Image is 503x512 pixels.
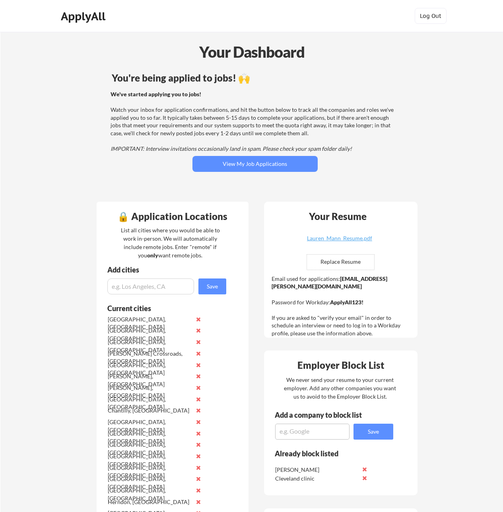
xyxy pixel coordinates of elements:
div: ApplyAll [61,10,108,23]
div: [GEOGRAPHIC_DATA], [GEOGRAPHIC_DATA] [108,475,192,491]
em: IMPORTANT: Interview invitations occasionally land in spam. Please check your spam folder daily! [111,145,352,152]
div: [PERSON_NAME] [275,466,359,474]
div: List all cities where you would be able to work in-person. We will automatically include remote j... [116,226,225,259]
strong: ApplyAll123! [330,299,363,306]
div: [GEOGRAPHIC_DATA], [GEOGRAPHIC_DATA] [108,430,192,445]
div: Already block listed [275,450,383,457]
strong: We've started applying you to jobs! [111,91,201,97]
div: [GEOGRAPHIC_DATA], [GEOGRAPHIC_DATA] [108,361,192,377]
div: [GEOGRAPHIC_DATA], [GEOGRAPHIC_DATA] [108,441,192,456]
div: [GEOGRAPHIC_DATA], [GEOGRAPHIC_DATA] [108,327,192,342]
div: Current cities [107,305,218,312]
div: [GEOGRAPHIC_DATA], [GEOGRAPHIC_DATA] [108,418,192,434]
div: We never send your resume to your current employer. Add any other companies you want us to avoid ... [284,376,397,401]
div: Watch your inbox for application confirmations, and hit the button below to track all the compani... [111,90,397,153]
strong: [EMAIL_ADDRESS][PERSON_NAME][DOMAIN_NAME] [272,275,387,290]
button: Save [353,424,393,440]
div: Add cities [107,266,228,273]
div: [PERSON_NAME], [GEOGRAPHIC_DATA] [108,384,192,399]
div: Your Dashboard [1,41,503,63]
input: e.g. Los Angeles, CA [107,278,194,294]
div: Chantilly, [GEOGRAPHIC_DATA] [108,407,192,415]
div: [GEOGRAPHIC_DATA], [GEOGRAPHIC_DATA] [108,452,192,468]
button: Log Out [415,8,447,24]
div: Email used for applications: Password for Workday: If you are asked to "verify your email" in ord... [272,275,412,337]
div: Lauren_Mann_Resume.pdf [292,236,387,241]
div: [GEOGRAPHIC_DATA], [GEOGRAPHIC_DATA] [108,395,192,411]
strong: only [147,252,158,259]
button: View My Job Applications [192,156,318,172]
div: Employer Block List [267,360,415,370]
div: 🔒 Application Locations [99,212,247,221]
div: [GEOGRAPHIC_DATA], [GEOGRAPHIC_DATA] [108,464,192,479]
div: [PERSON_NAME] Crossroads, [GEOGRAPHIC_DATA] [108,350,192,365]
button: Save [198,278,226,294]
div: Add a company to block list [275,411,374,419]
div: Herndon, [GEOGRAPHIC_DATA] [108,498,192,506]
div: You're being applied to jobs! 🙌 [112,73,398,83]
div: [GEOGRAPHIC_DATA], [GEOGRAPHIC_DATA] [108,338,192,354]
div: Cleveland clinic [275,475,359,483]
div: [GEOGRAPHIC_DATA], [GEOGRAPHIC_DATA] [108,315,192,331]
a: Lauren_Mann_Resume.pdf [292,236,387,248]
div: [GEOGRAPHIC_DATA], [GEOGRAPHIC_DATA] [108,487,192,502]
div: [PERSON_NAME], [GEOGRAPHIC_DATA] [108,372,192,388]
div: Your Resume [299,212,377,221]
